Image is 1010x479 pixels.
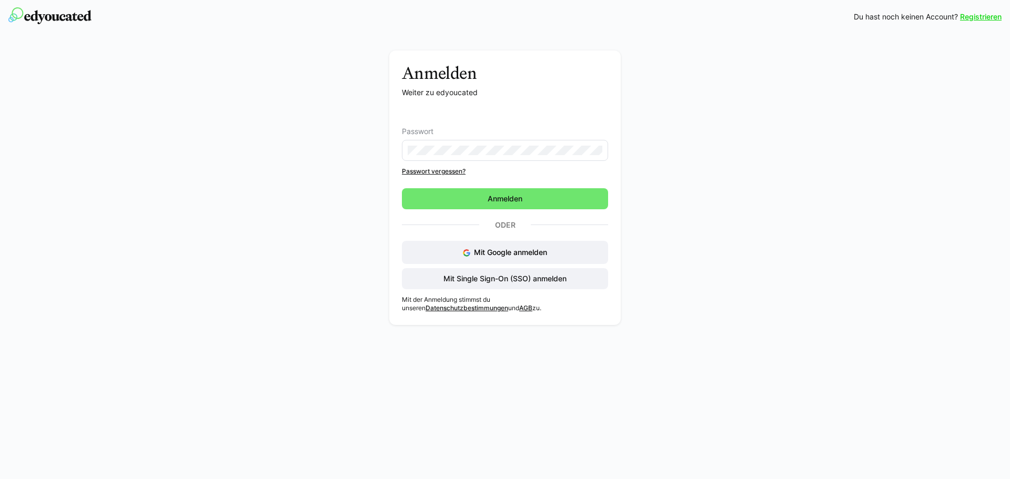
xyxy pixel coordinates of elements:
[402,87,608,98] p: Weiter zu edyoucated
[402,63,608,83] h3: Anmelden
[479,218,531,232] p: Oder
[402,241,608,264] button: Mit Google anmelden
[960,12,1002,22] a: Registrieren
[442,273,568,284] span: Mit Single Sign-On (SSO) anmelden
[402,188,608,209] button: Anmelden
[426,304,508,312] a: Datenschutzbestimmungen
[486,193,524,204] span: Anmelden
[402,295,608,312] p: Mit der Anmeldung stimmst du unseren und zu.
[8,7,92,24] img: edyoucated
[402,268,608,289] button: Mit Single Sign-On (SSO) anmelden
[402,167,608,176] a: Passwort vergessen?
[854,12,958,22] span: Du hast noch keinen Account?
[474,248,547,257] span: Mit Google anmelden
[402,127,433,136] span: Passwort
[519,304,532,312] a: AGB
